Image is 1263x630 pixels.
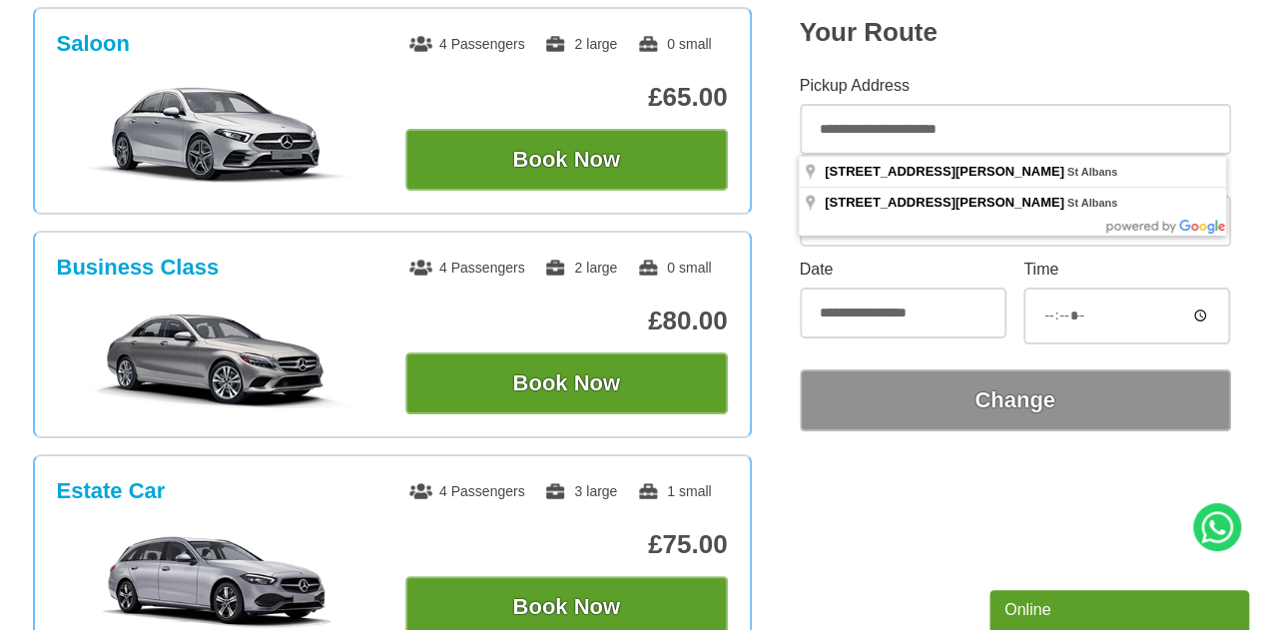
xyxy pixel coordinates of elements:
p: £80.00 [405,306,728,336]
span: 4 Passengers [409,36,525,52]
h2: Your Route [800,17,1231,48]
p: £65.00 [405,82,728,113]
button: Change [800,369,1231,431]
span: 3 large [544,483,617,499]
span: 4 Passengers [409,260,525,276]
img: Business Class [67,309,367,408]
span: 4 Passengers [409,483,525,499]
iframe: chat widget [989,586,1253,630]
img: Saloon [67,85,367,185]
label: Time [1023,262,1230,278]
h3: Saloon [57,31,130,57]
button: Book Now [405,352,728,414]
p: £75.00 [405,529,728,560]
button: Book Now [405,129,728,191]
span: [STREET_ADDRESS][PERSON_NAME] [825,195,1064,210]
label: Date [800,262,1006,278]
span: [STREET_ADDRESS][PERSON_NAME] [825,164,1064,179]
span: St Albans [1067,197,1117,209]
span: 1 small [637,483,711,499]
span: St Albans [1067,166,1117,178]
h3: Business Class [57,255,220,281]
span: 0 small [637,260,711,276]
span: 2 large [544,36,617,52]
label: Pickup Address [800,78,1231,94]
span: 2 large [544,260,617,276]
h3: Estate Car [57,478,166,504]
span: 0 small [637,36,711,52]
